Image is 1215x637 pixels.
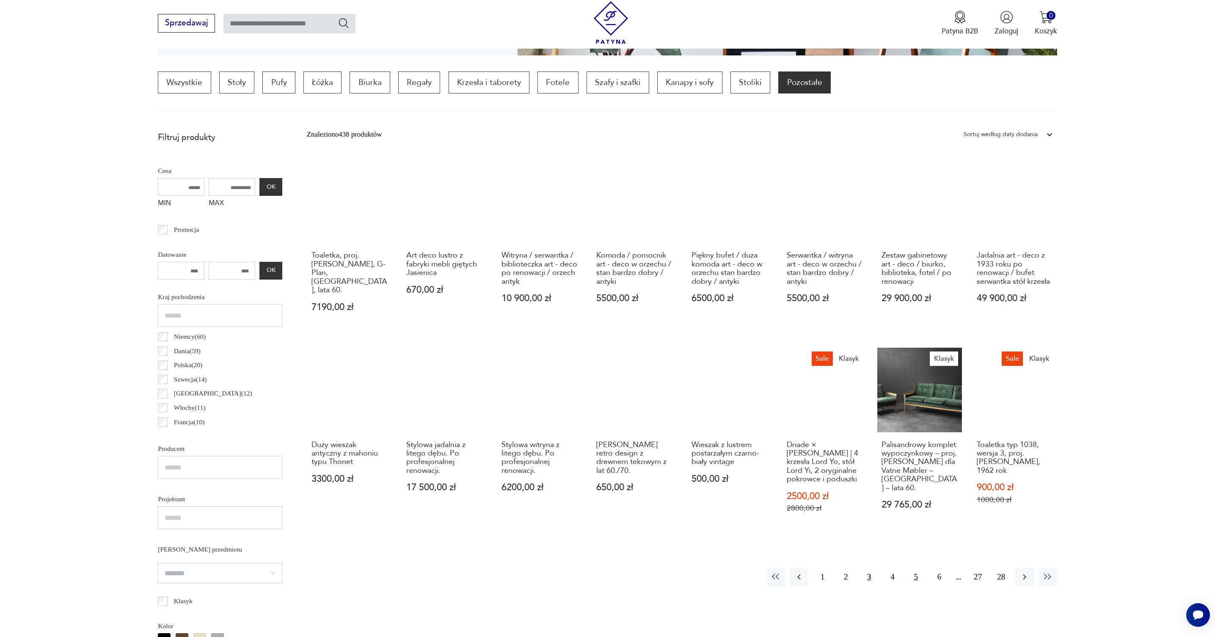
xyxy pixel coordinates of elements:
[813,568,832,586] button: 1
[311,441,387,467] h3: Duży wieszak antyczny z mahoniu typu Thonet
[992,568,1010,586] button: 28
[590,1,632,44] img: Patyna - sklep z meblami i dekoracjami vintage
[972,159,1057,332] a: Jadalnia art - deco z 1933 roku po renowacji / bufet serwantka stół krzesłaJadalnia art - deco z ...
[596,441,672,475] h3: [PERSON_NAME] retro design z drewnem tekowym z lat 60./70.
[158,249,282,260] p: Datowanie
[402,159,487,332] a: Art deco lustro z fabryki mebli giętych JasienicaArt deco lustro z fabryki mebli giętych Jasienic...
[307,348,392,533] a: Duży wieszak antyczny z mahoniu typu ThonetDuży wieszak antyczny z mahoniu typu Thonet3300,00 zł
[977,495,1052,504] p: 1000,00 zł
[787,294,862,303] p: 5500,00 zł
[398,71,440,93] a: Regały
[158,291,282,302] p: Kraj pochodzenia
[787,504,862,513] p: 2800,00 zł
[311,251,387,294] h3: Toaletka, proj. [PERSON_NAME], G-Plan, [GEOGRAPHIC_DATA], lata 60.
[406,251,482,277] h3: Art deco lustro z fabryki mebli giętych Jasienica
[219,71,254,93] a: Stoły
[883,568,901,586] button: 4
[692,475,767,483] p: 500,00 zł
[338,17,350,29] button: Szukaj
[311,475,387,483] p: 3300,00 zł
[158,71,211,93] a: Wszystkie
[977,251,1052,286] h3: Jadalnia art - deco z 1933 roku po renowacji / bufet serwantka stół krzesła
[882,441,957,492] h3: Palisandrowy komplet wypoczynkowy – proj. [PERSON_NAME] dla Vatne Møbler – [GEOGRAPHIC_DATA] – la...
[1186,603,1210,627] iframe: Smartsupp widget button
[942,11,978,36] button: Patyna B2B
[262,71,295,93] a: Pufy
[497,348,582,533] a: Stylowa witryna z litego dębu. Po profesjonalnej renowacji.Stylowa witryna z litego dębu. Po prof...
[787,492,862,501] p: 2500,00 zł
[158,132,282,143] p: Filtruj produkty
[158,544,282,555] p: [PERSON_NAME] przedmiotu
[158,165,282,176] p: Cena
[174,360,203,371] p: Polska ( 20 )
[303,71,342,93] a: Łóżka
[449,71,529,93] a: Krzesła i taborety
[174,417,205,428] p: Francja ( 10 )
[657,71,722,93] a: Kanapy i sofy
[350,71,390,93] a: Biurka
[782,348,867,533] a: SaleKlasykDriade × Philippe Starck | 4 krzesła Lord Yo, stół Lord Yi, 2 oryginalne pokrowce i pod...
[311,303,387,312] p: 7190,00 zł
[787,441,862,484] h3: Driade × [PERSON_NAME] | 4 krzesła Lord Yo, stół Lord Yi, 2 oryginalne pokrowce i poduszki
[158,443,282,454] p: Producent
[537,71,578,93] a: Fotele
[860,568,878,586] button: 3
[592,348,677,533] a: Wieszak retro design z drewnem tekowym z lat 60./70.[PERSON_NAME] retro design z drewnem tekowym ...
[497,159,582,332] a: Witryna / serwantka / biblioteczka art - deco po renowacji / orzech antykWitryna / serwantka / bi...
[406,483,482,492] p: 17 500,00 zł
[174,224,199,235] p: Promocja
[942,11,978,36] a: Ikona medaluPatyna B2B
[778,71,830,93] a: Pozostałe
[174,388,252,399] p: [GEOGRAPHIC_DATA] ( 12 )
[782,159,867,332] a: Serwantka / witryna art - deco w orzechu / stan bardzo dobry / antykiSerwantka / witryna art - de...
[587,71,649,93] a: Szafy i szafki
[972,348,1057,533] a: SaleKlasykToaletka typ 1038, wersja 3, proj. Marian Grabiński, 1962 rokToaletka typ 1038, wersja ...
[174,331,206,342] p: Niemcy ( 60 )
[596,483,672,492] p: 650,00 zł
[259,262,282,280] button: OK
[687,159,772,332] a: Piękny bufet / duża komoda art - deco w orzechu stan bardzo dobry / antykiPiękny bufet / duża kom...
[307,159,392,332] a: Toaletka, proj. I. Kofod-Larsen, G-Plan, Wielka Brytania, lata 60.Toaletka, proj. [PERSON_NAME], ...
[596,251,672,286] h3: Komoda / pomocnik art - deco w orzechu / stan bardzo dobry / antyki
[158,494,282,505] p: Projektant
[969,568,987,586] button: 27
[174,374,207,385] p: Szwecja ( 14 )
[692,294,767,303] p: 6500,00 zł
[907,568,925,586] button: 5
[1000,11,1013,24] img: Ikonka użytkownika
[307,129,382,140] div: Znaleziono 438 produktów
[174,431,225,442] p: Czechosłowacja ( 8 )
[977,441,1052,475] h3: Toaletka typ 1038, wersja 3, proj. [PERSON_NAME], 1962 rok
[995,26,1018,36] p: Zaloguj
[158,14,215,33] button: Sprzedawaj
[882,251,957,286] h3: Zestaw gabinetowy art - deco / biurko, biblioteka, fotel / po renowacji
[501,441,577,475] h3: Stylowa witryna z litego dębu. Po profesjonalnej renowacji.
[953,11,967,24] img: Ikona medalu
[882,294,957,303] p: 29 900,00 zł
[501,251,577,286] h3: Witryna / serwantka / biblioteczka art - deco po renowacji / orzech antyk
[977,294,1052,303] p: 49 900,00 zł
[158,621,282,632] p: Kolor
[977,483,1052,492] p: 900,00 zł
[995,11,1018,36] button: Zaloguj
[592,159,677,332] a: Komoda / pomocnik art - deco w orzechu / stan bardzo dobry / antykiKomoda / pomocnik art - deco w...
[158,20,215,27] a: Sprzedawaj
[877,159,962,332] a: Zestaw gabinetowy art - deco / biurko, biblioteka, fotel / po renowacjiZestaw gabinetowy art - de...
[730,71,770,93] a: Stoliki
[942,26,978,36] p: Patyna B2B
[1035,26,1057,36] p: Koszyk
[692,441,767,467] h3: Wieszak z lustrem postarzałym czarno-biały vintage
[877,348,962,533] a: KlasykPalisandrowy komplet wypoczynkowy – proj. Knut Sæter dla Vatne Møbler – Norwegia – lata 60....
[692,251,767,286] h3: Piękny bufet / duża komoda art - deco w orzechu stan bardzo dobry / antyki
[930,568,948,586] button: 6
[501,483,577,492] p: 6200,00 zł
[787,251,862,286] h3: Serwantka / witryna art - deco w orzechu / stan bardzo dobry / antyki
